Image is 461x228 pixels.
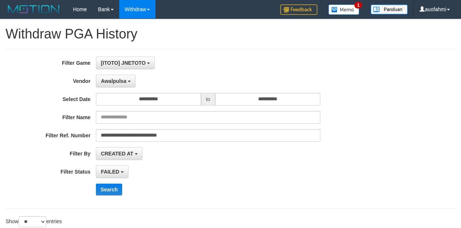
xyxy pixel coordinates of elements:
[101,78,126,84] span: Awalpulsa
[101,169,119,175] span: FAILED
[6,216,62,227] label: Show entries
[101,60,146,66] span: [ITOTO] JNETOTO
[328,4,360,15] img: Button%20Memo.svg
[6,4,62,15] img: MOTION_logo.png
[96,147,143,160] button: CREATED AT
[201,93,215,105] span: to
[6,27,455,41] h1: Withdraw PGA History
[96,165,128,178] button: FAILED
[280,4,317,15] img: Feedback.jpg
[96,75,136,87] button: Awalpulsa
[19,216,46,227] select: Showentries
[96,184,122,195] button: Search
[101,151,133,157] span: CREATED AT
[96,57,155,69] button: [ITOTO] JNETOTO
[354,2,362,9] span: 1
[371,4,408,14] img: panduan.png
